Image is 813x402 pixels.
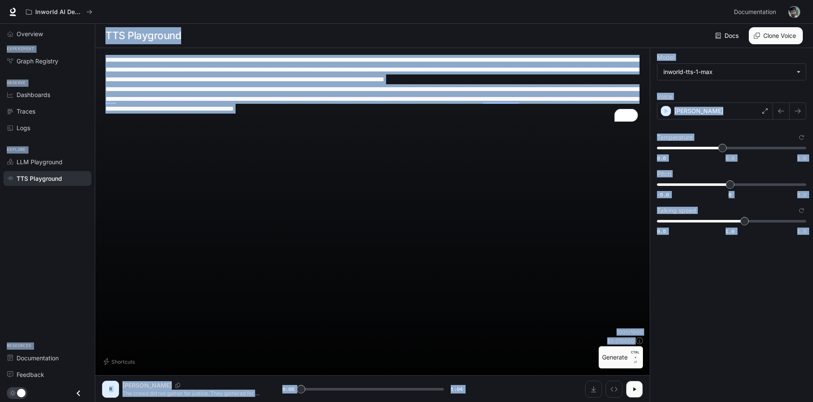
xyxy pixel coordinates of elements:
button: GenerateCTRL +⏎ [599,346,643,368]
p: [PERSON_NAME] [122,381,172,390]
p: 1000 / 1000 [617,328,643,336]
img: User avatar [788,6,800,18]
h1: TTS Playground [105,27,181,44]
p: Pitch [657,171,671,177]
p: Talking speed [657,208,696,214]
a: Overview [3,26,91,41]
p: $ 0.010000 [607,337,634,345]
a: Logs [3,120,91,135]
span: LLM Playground [17,157,63,166]
a: Docs [714,27,742,44]
span: 0.8 [725,154,734,162]
textarea: To enrich screen reader interactions, please activate Accessibility in Grammarly extension settings [105,55,640,123]
button: User avatar [786,3,803,20]
div: R [104,382,117,396]
a: Traces [3,104,91,119]
span: 1.0 [725,228,734,235]
p: Inworld AI Demos [35,9,83,16]
span: TTS Playground [17,174,62,183]
p: Voice [657,94,672,100]
span: 0:00 [282,385,294,393]
button: Inspect [605,381,623,398]
span: 5.0 [797,191,806,198]
span: 1.0 [797,154,806,162]
a: Dashboards [3,87,91,102]
p: CTRL + [631,350,640,360]
span: 1.5 [797,228,806,235]
span: Logs [17,123,30,132]
a: Feedback [3,367,91,382]
span: Dark mode toggle [17,388,26,397]
a: Graph Registry [3,54,91,68]
button: Download audio [585,381,602,398]
button: Close drawer [69,385,88,402]
span: 1:04 [451,385,463,393]
p: The crowd did not gather for justice. They gathered for a performance. The air quivered with anti... [122,390,262,397]
span: Feedback [17,370,44,379]
span: Documentation [17,354,59,362]
span: Overview [17,29,43,38]
button: Reset to default [797,206,806,215]
a: Documentation [731,3,782,20]
a: Documentation [3,351,91,365]
div: inworld-tts-1-max [663,68,792,76]
p: Temperature [657,134,693,140]
button: Reset to default [797,133,806,142]
button: Copy Voice ID [172,383,184,388]
p: [PERSON_NAME] [674,107,723,115]
button: All workspaces [22,3,96,20]
span: Traces [17,107,35,116]
span: 0 [728,191,731,198]
a: TTS Playground [3,171,91,186]
div: inworld-tts-1-max [657,64,806,80]
a: LLM Playground [3,154,91,169]
span: Documentation [734,7,776,17]
button: Shortcuts [102,355,138,368]
span: 0.6 [657,154,666,162]
button: Clone Voice [749,27,803,44]
span: 0.5 [657,228,666,235]
span: -5.0 [657,191,669,198]
p: Model [657,54,674,60]
p: ⏎ [631,350,640,365]
span: Graph Registry [17,57,58,66]
span: Dashboards [17,90,50,99]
